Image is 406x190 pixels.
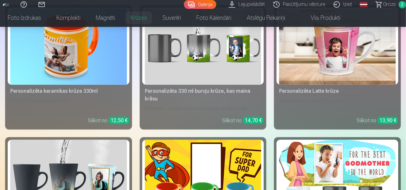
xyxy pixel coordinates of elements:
img: Personalizēta Latte krūze [279,7,396,85]
div: Personalizēta 330 ml burvju krūze, kas maina krāsu [142,87,264,103]
a: Krūzes [123,9,155,27]
div: Sākot no [357,117,398,124]
div: Sākot no [222,117,264,124]
span: Grozs [383,1,396,8]
a: Personalizēta 330 ml burvju krūze, kas maina krāsuPersonalizēta 330 ml burvju krūze, kas maina kr... [140,5,267,130]
a: Suvenīri [155,9,189,27]
div: Baudiet rīta kafiju savā stilā [8,98,129,112]
a: Foto kalendāri [189,9,239,27]
a: Magnēti [88,9,123,27]
a: Personalizēta Latte krūzePersonalizēta Latte krūzeMalkojiet savu iecienītāko dzērienu stilīgiSāko... [274,5,401,130]
div: 12,50 € [109,117,129,124]
div: Malkojiet savu iecienītāko dzērienu stilīgi [277,98,398,112]
div: 14,70 € [243,117,264,124]
img: /fa1 [3,3,10,6]
a: Visi produkti [293,9,348,27]
span: 2 [399,1,406,8]
a: Komplekti [49,9,88,27]
div: Personalizēta keramikas krūze 330ml [8,87,129,95]
img: Personalizēta 330 ml burvju krūze, kas maina krāsu [145,7,261,85]
a: Personalizēta keramikas krūze 330mlPersonalizēta keramikas krūze 330mlBaudiet rīta kafiju savā st... [5,5,132,130]
div: Sākot no [88,117,129,124]
div: 13,90 € [377,117,398,124]
a: Atslēgu piekariņi [239,9,293,27]
div: Personalizēta Latte krūze [277,87,398,95]
div: Skatieties, kā jūsu dizains atdzīvojas ar katru malku [142,105,264,112]
img: Personalizēta keramikas krūze 330ml [10,7,127,85]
